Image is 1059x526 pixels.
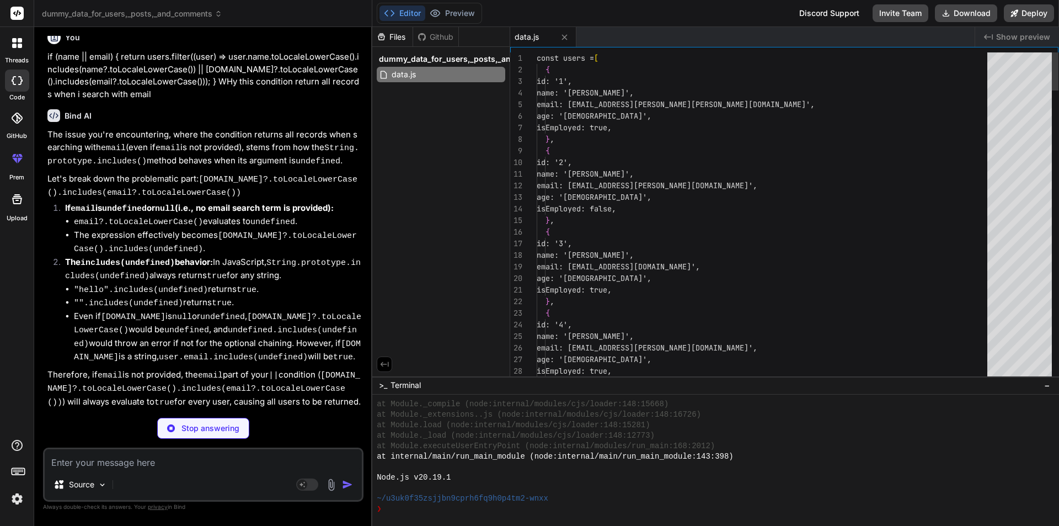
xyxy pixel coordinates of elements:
code: [DOMAIN_NAME]?.toLocaleLowerCase().includes(email?.toLocaleLowerCase()) [47,371,360,407]
span: at Module._extensions..js (node:internal/modules/cjs/loader:148:16726) [377,410,701,420]
span: { [545,227,550,237]
div: 2 [510,64,522,76]
div: 10 [510,157,522,168]
span: email: [EMAIL_ADDRESS][DOMAIN_NAME]', [537,262,700,272]
li: The expression effectively becomes . [74,229,361,256]
code: null [155,204,175,214]
div: 11 [510,168,522,180]
span: email: [EMAIL_ADDRESS][PERSON_NAME][DOMAIN_NAME]', [537,343,757,353]
code: "hello".includes(undefined) [74,285,208,295]
button: Deploy [1004,4,1054,22]
div: 28 [510,365,522,377]
code: undefined [296,157,340,166]
span: dummy_data_for_users,_posts,_and_comments [42,8,222,19]
div: 5 [510,99,522,110]
p: In JavaScript, always returns for any string. [65,256,361,283]
span: isEmployed: true, [537,366,612,376]
span: , [550,215,554,225]
li: Even if is or , would be , and would throw an error if not for the optional chaining. However, if... [74,310,361,364]
span: >_ [379,380,387,391]
span: id: '3', [537,238,572,248]
span: at Module._compile (node:internal/modules/cjs/loader:148:15668) [377,399,668,410]
div: 24 [510,319,522,331]
span: id: '1', [537,76,572,86]
code: || [269,371,279,380]
div: 13 [510,192,522,203]
span: Show preview [996,31,1050,42]
li: returns . [74,283,361,297]
code: [DOMAIN_NAME]?.toLocaleLowerCase().includes(email?.toLocaleLowerCase()) [47,175,357,198]
span: , [550,296,554,306]
div: 22 [510,296,522,307]
div: 9 [510,145,522,157]
span: age: '[DEMOGRAPHIC_DATA]', [537,192,651,202]
code: true [154,398,174,407]
span: name: '[PERSON_NAME]', [537,250,634,260]
label: GitHub [7,131,27,141]
div: 27 [510,354,522,365]
code: email?.toLocaleLowerCase() [74,217,203,227]
div: 8 [510,134,522,145]
span: at Module._load (node:internal/modules/cjs/loader:148:12773) [377,431,655,441]
h6: You [65,32,80,43]
p: if (name || email) { return users.filter((user) => user.name.toLocaleLowerCase().includes(name?.t... [47,51,361,100]
code: "".includes(undefined) [74,299,183,308]
span: { [545,146,550,156]
code: null [172,312,192,322]
img: icon [342,479,353,490]
img: attachment [325,479,338,491]
code: email [101,144,126,153]
label: Upload [7,214,28,223]
code: undefined [164,326,209,335]
code: undefined [102,204,147,214]
span: at internal/main/run_main_module (node:internal/main/run_main_module:143:398) [377,451,734,462]
div: 26 [510,342,522,354]
div: 23 [510,307,522,319]
label: prem [9,173,24,182]
span: const users = [537,53,594,63]
label: code [9,93,25,102]
code: user.email.includes(undefined) [159,353,308,362]
div: 7 [510,122,522,134]
span: id: '2', [537,157,572,167]
span: data.js [391,68,417,81]
div: 21 [510,284,522,296]
label: threads [5,56,29,65]
span: email: [EMAIL_ADDRESS][PERSON_NAME][DOMAIN_NAME]', [537,180,757,190]
span: privacy [148,503,168,510]
code: email [98,371,122,380]
span: , [550,134,554,144]
span: Terminal [391,380,421,391]
button: Editor [379,6,425,21]
span: age: '[DEMOGRAPHIC_DATA]', [537,354,651,364]
span: Node.js v20.19.1 [377,472,451,483]
div: 15 [510,215,522,226]
div: 17 [510,238,522,249]
p: The issue you're encountering, where the condition returns all records when searching with (even ... [47,129,361,168]
span: ❯ [377,504,382,514]
span: name: '[PERSON_NAME]', [537,88,634,98]
span: { [545,308,550,318]
span: [ [594,53,598,63]
h6: Bind AI [65,110,92,121]
button: Preview [425,6,479,21]
span: ~/u3uk0f35zsjjbn9cprh6fq9h0p4tm2-wnxx [377,493,548,504]
span: } [545,215,550,225]
strong: The behavior: [65,257,213,267]
code: [DOMAIN_NAME] [101,312,165,322]
button: − [1042,376,1052,394]
span: age: '[DEMOGRAPHIC_DATA]', [537,111,651,121]
p: Always double-check its answers. Your in Bind [43,502,363,512]
span: at Module.load (node:internal/modules/cjs/loader:148:15281) [377,420,650,431]
div: 19 [510,261,522,273]
span: data.js [515,31,539,42]
code: true [237,285,256,295]
button: Download [935,4,997,22]
strong: If is or (i.e., no email search term is provided): [65,203,334,213]
div: 6 [510,110,522,122]
img: Pick Models [98,480,107,490]
code: true [207,272,227,281]
code: email [71,204,95,214]
span: name: '[PERSON_NAME]', [537,331,634,341]
span: } [545,296,550,306]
